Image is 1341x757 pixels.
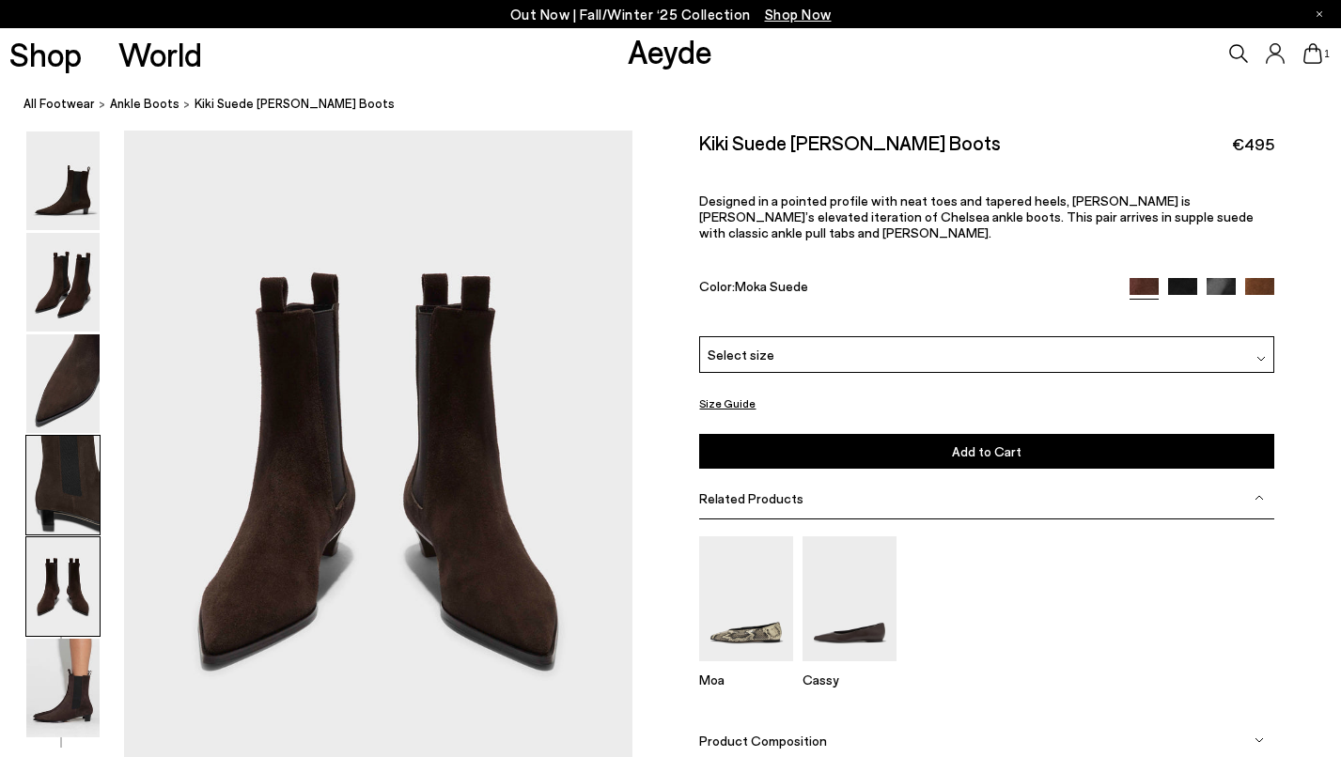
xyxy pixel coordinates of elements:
span: 1 [1322,49,1332,59]
span: Add to Cart [952,443,1021,459]
div: Color: [699,278,1111,300]
a: 1 [1303,43,1322,64]
a: ankle boots [110,94,179,114]
img: Kiki Suede Chelsea Boots - Image 2 [26,233,100,332]
img: svg%3E [1255,735,1264,745]
a: Moa Pointed-Toe Flats Moa [699,648,793,687]
span: Moka Suede [735,278,808,294]
a: Shop [9,38,82,70]
h2: Kiki Suede [PERSON_NAME] Boots [699,131,1001,154]
span: Related Products [699,490,803,506]
p: Cassy [803,672,897,687]
img: Kiki Suede Chelsea Boots - Image 4 [26,436,100,534]
img: svg%3E [1255,493,1264,502]
a: Aeyde [628,31,712,70]
a: All Footwear [23,94,95,114]
span: Select size [708,345,774,364]
button: Size Guide [699,392,756,415]
img: svg%3E [1256,353,1266,363]
p: Designed in a pointed profile with neat toes and tapered heels, [PERSON_NAME] is [PERSON_NAME]’s ... [699,193,1273,240]
img: Cassy Pointed-Toe Flats [803,536,897,661]
span: Kiki Suede [PERSON_NAME] Boots [195,94,395,114]
img: Kiki Suede Chelsea Boots - Image 3 [26,334,100,433]
span: €495 [1232,132,1274,156]
span: Navigate to /collections/new-in [765,6,832,23]
img: Kiki Suede Chelsea Boots - Image 5 [26,537,100,636]
span: ankle boots [110,96,179,111]
img: Moa Pointed-Toe Flats [699,536,793,661]
p: Out Now | Fall/Winter ‘25 Collection [510,3,832,26]
img: Kiki Suede Chelsea Boots - Image 1 [26,131,100,230]
nav: breadcrumb [23,79,1341,131]
span: Product Composition [699,733,827,749]
a: Cassy Pointed-Toe Flats Cassy [803,648,897,687]
button: Add to Cart [699,434,1273,469]
img: Kiki Suede Chelsea Boots - Image 6 [26,639,100,737]
p: Moa [699,672,793,687]
a: World [118,38,202,70]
